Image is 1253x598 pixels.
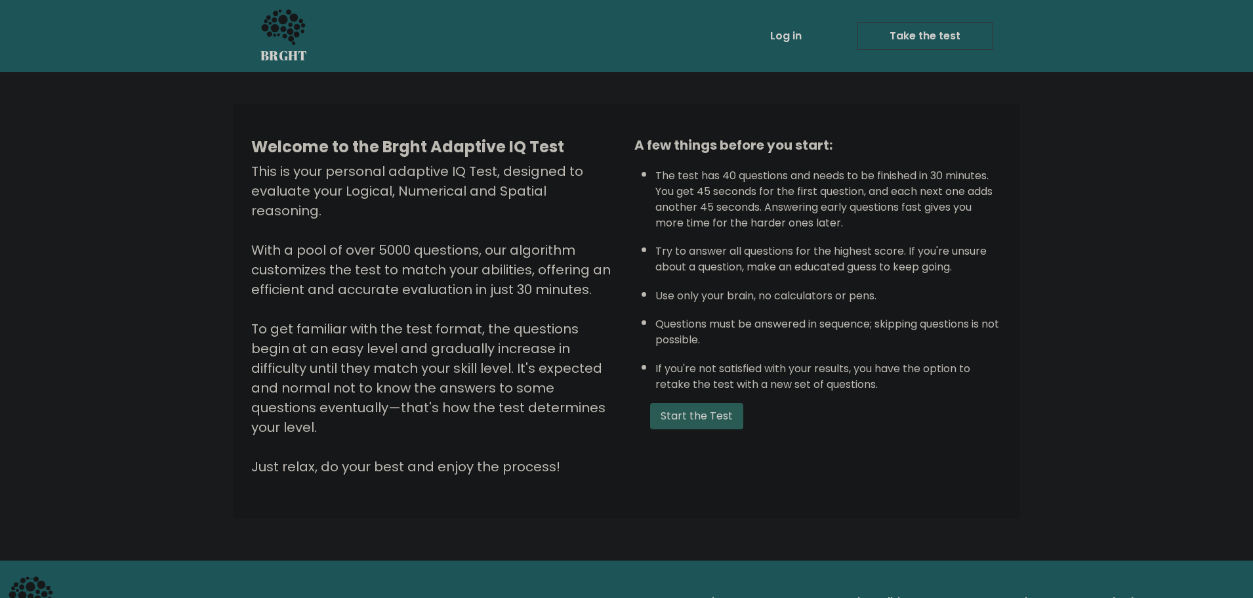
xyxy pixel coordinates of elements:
[655,161,1002,231] li: The test has 40 questions and needs to be finished in 30 minutes. You get 45 seconds for the firs...
[251,161,619,477] div: This is your personal adaptive IQ Test, designed to evaluate your Logical, Numerical and Spatial ...
[655,310,1002,348] li: Questions must be answered in sequence; skipping questions is not possible.
[857,22,993,50] a: Take the test
[634,135,1002,155] div: A few things before you start:
[655,237,1002,275] li: Try to answer all questions for the highest score. If you're unsure about a question, make an edu...
[650,403,743,429] button: Start the Test
[260,48,308,64] h5: BRGHT
[260,5,308,67] a: BRGHT
[251,136,564,158] b: Welcome to the Brght Adaptive IQ Test
[655,282,1002,304] li: Use only your brain, no calculators or pens.
[765,23,807,49] a: Log in
[655,354,1002,393] li: If you're not satisfied with your results, you have the option to retake the test with a new set ...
